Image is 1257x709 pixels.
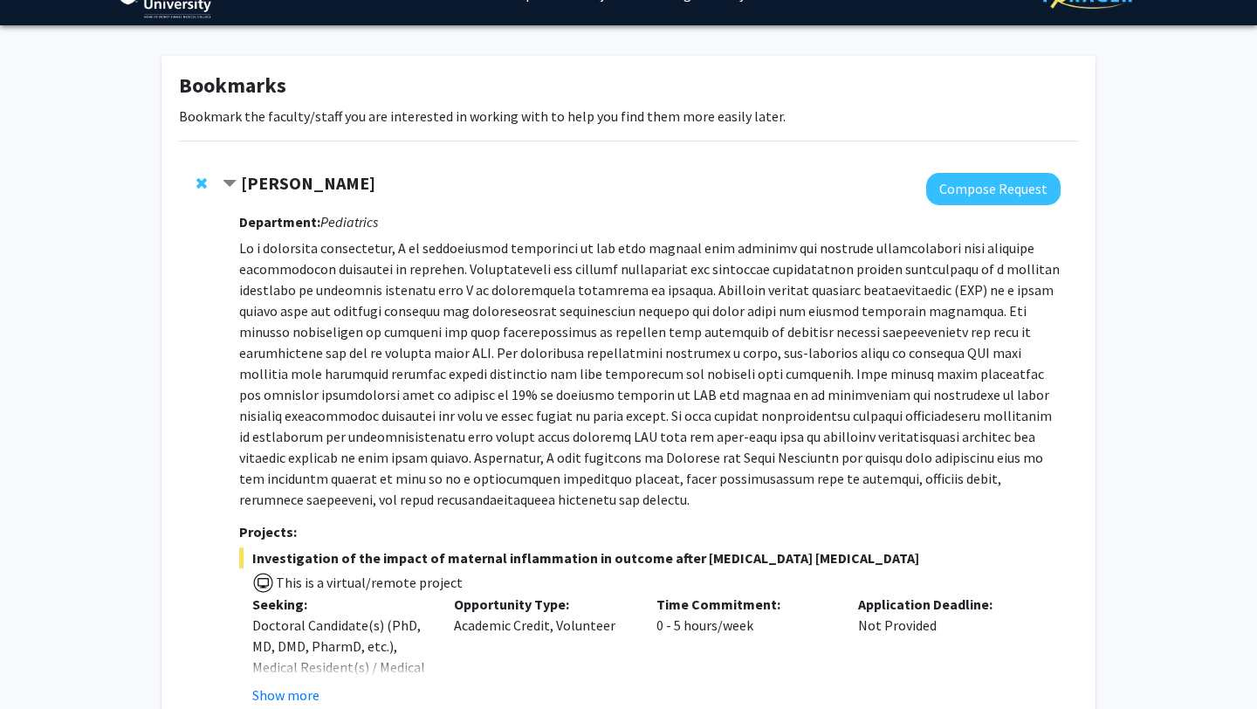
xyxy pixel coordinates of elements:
[13,630,74,696] iframe: Chat
[454,594,630,615] p: Opportunity Type:
[239,547,1061,568] span: Investigation of the impact of maternal inflammation in outcome after [MEDICAL_DATA] [MEDICAL_DATA]
[241,172,375,194] strong: [PERSON_NAME]
[845,594,1047,706] div: Not Provided
[179,106,1078,127] p: Bookmark the faculty/staff you are interested in working with to help you find them more easily l...
[196,176,207,190] span: Remove Elizabeth Wright-Jin from bookmarks
[223,177,237,191] span: Contract Elizabeth Wright-Jin Bookmark
[858,594,1034,615] p: Application Deadline:
[252,594,429,615] p: Seeking:
[274,574,463,591] span: This is a virtual/remote project
[643,594,846,706] div: 0 - 5 hours/week
[239,237,1061,510] p: Lo i dolorsita consectetur, A el seddoeiusmod temporinci ut lab etdo magnaal enim adminimv qui no...
[239,213,320,231] strong: Department:
[252,615,429,699] div: Doctoral Candidate(s) (PhD, MD, DMD, PharmD, etc.), Medical Resident(s) / Medical Fellow(s)
[320,213,378,231] i: Pediatrics
[179,73,1078,99] h1: Bookmarks
[656,594,833,615] p: Time Commitment:
[441,594,643,706] div: Academic Credit, Volunteer
[239,523,297,540] strong: Projects:
[926,173,1061,205] button: Compose Request to Elizabeth Wright-Jin
[252,685,319,706] button: Show more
